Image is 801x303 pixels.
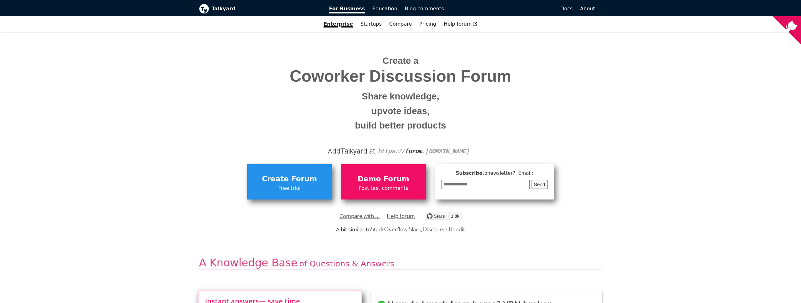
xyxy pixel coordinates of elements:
[444,21,477,27] span: Help forum
[299,259,394,268] span: of Questions & Answers
[401,3,448,14] a: Blog comments
[409,226,421,233] a: Slack
[204,146,597,156] div: Add alkyard at
[204,89,597,104] small: Share knowledge,
[422,225,427,233] span: D
[441,169,548,177] span: Subscribe
[371,225,374,233] span: S
[199,4,209,14] img: Talkyard logo
[384,225,389,233] span: O
[204,118,597,133] small: build better products
[531,180,548,189] button: Send
[383,56,419,66] span: Create a
[369,3,401,14] a: Education
[329,6,365,13] span: For Business
[449,226,465,233] a: Reddit
[340,145,345,156] span: T
[341,164,426,199] a: Demo ForumPost test comments
[199,4,320,14] a: Talkyard logoTalkyard
[416,19,440,29] a: Pricing
[320,19,357,29] a: Enterprise
[247,164,332,199] a: Create ForumFree trial
[372,6,397,12] span: Education
[389,21,412,27] a: Compare
[344,184,422,192] span: Post test comments
[378,148,470,155] code: https:// . [DOMAIN_NAME]
[250,173,329,185] span: Create Forum
[357,19,385,29] a: Startups
[204,67,597,85] span: Coworker Discussion Forum
[405,148,422,155] strong: forum
[440,19,481,29] a: Help forum
[405,6,444,12] span: Blog comments
[422,226,447,233] a: Discourse
[425,212,462,220] img: talkyard.svg
[482,170,533,176] span: to newsletter ? Email:
[580,6,598,12] a: About
[344,173,422,185] span: Demo Forum
[250,184,329,192] span: Free trial
[371,226,407,233] a: StackOverflow
[339,211,380,221] a: Compare with ...
[387,211,415,221] a: Help forum
[409,225,412,233] span: S
[560,6,573,12] span: Docs
[325,3,369,14] a: For Business
[204,104,597,119] small: upvote ideas,
[212,5,320,13] b: Talkyard
[448,3,577,14] a: Docs
[425,213,462,222] a: Star debiki/talkyard on GitHub
[199,256,602,270] h2: A Knowledge Base
[449,225,453,233] span: R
